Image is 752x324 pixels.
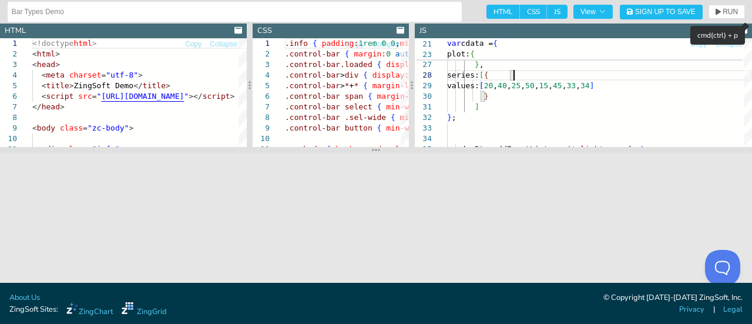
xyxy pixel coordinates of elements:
[452,113,456,122] span: ;
[9,304,58,315] span: ZingSoft Sites:
[101,71,106,79] span: =
[447,81,479,90] span: values:
[475,60,479,69] span: }
[345,92,363,101] span: span
[539,81,549,90] span: 15
[447,145,567,153] span: renderBtn.addEventListener
[640,145,645,153] span: )
[285,49,340,58] span: .control-bar
[479,81,484,90] span: [
[461,39,493,48] span: cdata =
[9,292,40,303] a: About Us
[377,123,382,132] span: {
[46,92,73,101] span: script
[345,123,372,132] span: button
[723,8,738,15] span: RUN
[447,113,452,122] span: }
[32,60,37,69] span: <
[415,133,432,144] div: 34
[350,81,354,90] span: +
[391,113,395,122] span: {
[475,102,479,111] span: ]
[285,60,372,69] span: .control-bar.loaded
[133,81,143,90] span: </
[106,71,138,79] span: "utf-8"
[415,102,432,112] div: 31
[285,113,340,122] span: .control-bar
[88,123,129,132] span: "zc-body"
[46,145,59,153] span: div
[253,49,270,59] div: 2
[285,102,340,111] span: .control-bar
[571,145,603,153] span: 'click'
[83,123,88,132] span: =
[32,123,37,132] span: <
[525,81,535,90] span: 50
[484,71,489,79] span: {
[97,92,102,101] span: "
[345,49,350,58] span: {
[580,8,606,15] span: View
[447,39,461,48] span: var
[377,92,432,101] span: margin-left:
[553,81,562,90] span: 45
[92,145,120,153] span: "info"
[46,71,64,79] span: meta
[138,71,143,79] span: >
[78,92,92,101] span: src
[253,144,270,155] div: 11
[101,92,184,101] span: [URL][DOMAIN_NAME]
[66,302,113,318] a: ZingChart
[547,5,568,19] span: JS
[253,102,270,112] div: 7
[635,8,696,15] span: Sign Up to Save
[184,39,202,50] button: Copy
[377,102,382,111] span: {
[37,49,55,58] span: html
[386,102,432,111] span: min-width:
[285,123,340,132] span: .control-bar
[230,92,235,101] span: >
[573,5,613,19] button: View
[46,81,69,90] span: title
[419,25,427,36] div: JS
[285,39,308,48] span: .info
[548,81,553,90] span: ,
[88,145,92,153] span: =
[377,60,382,69] span: {
[535,81,539,90] span: ,
[253,123,270,133] div: 9
[253,133,270,144] div: 10
[32,39,73,48] span: <!doctype
[129,123,133,132] span: >
[486,5,520,19] span: HTML
[340,81,345,90] span: >
[645,145,650,153] span: ;
[415,91,432,102] div: 30
[347,41,364,48] span: Copy
[42,71,46,79] span: <
[415,39,432,49] span: 21
[60,123,83,132] span: class
[203,92,230,101] span: script
[209,39,238,50] button: Collapse
[326,145,331,153] span: {
[189,92,202,101] span: ></
[285,71,340,79] span: .control-bar
[400,113,446,122] span: min-width:
[32,49,37,58] span: <
[386,123,432,132] span: min-width:
[253,91,270,102] div: 6
[347,39,364,50] button: Copy
[690,41,707,48] span: Copy
[415,81,432,91] div: 29
[60,102,65,111] span: >
[69,81,74,90] span: >
[92,92,97,101] span: =
[713,304,715,315] span: |
[122,302,166,318] a: ZingGrid
[184,92,189,101] span: "
[715,41,743,48] span: Collapse
[345,71,358,79] span: div
[32,102,42,111] span: </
